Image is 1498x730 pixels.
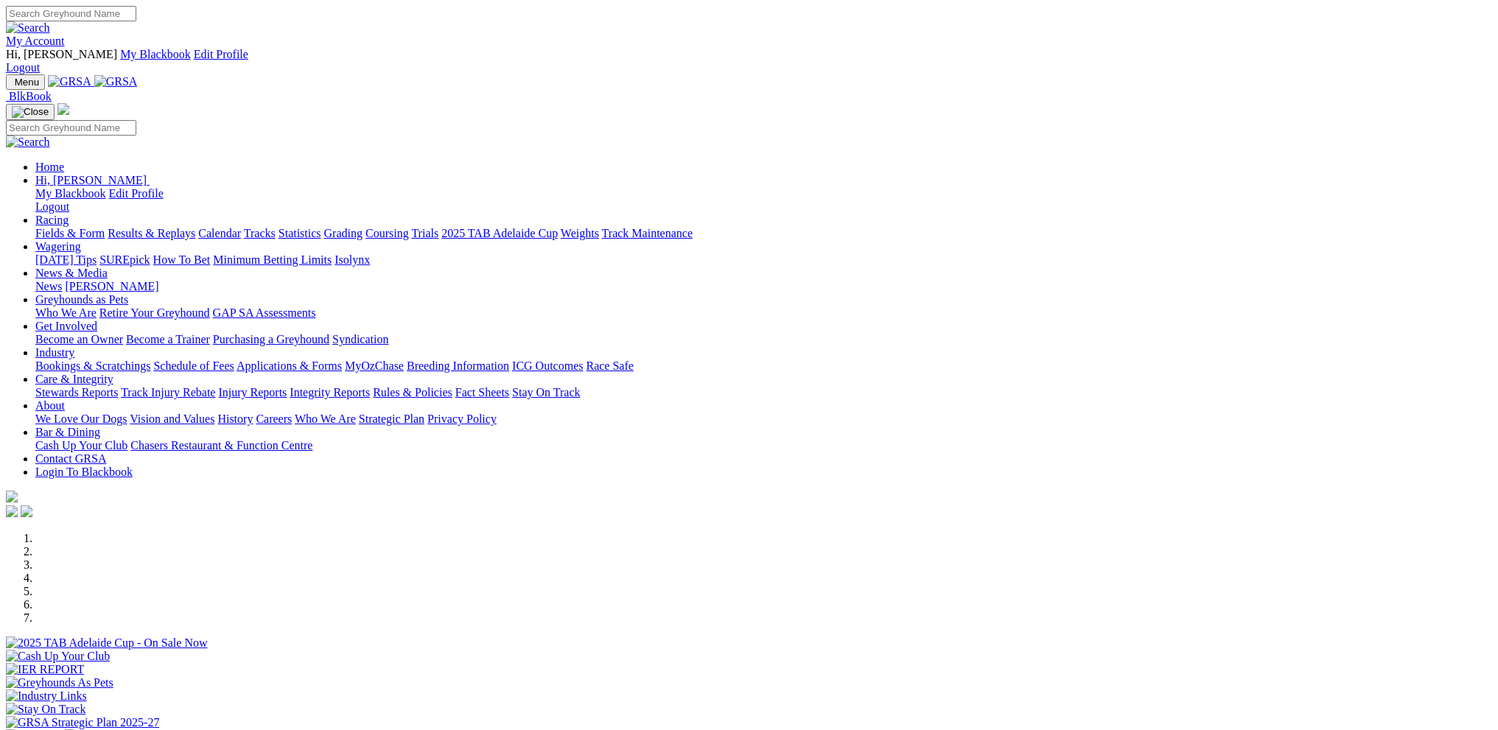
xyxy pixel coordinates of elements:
a: 2025 TAB Adelaide Cup [441,227,558,239]
a: Trials [411,227,438,239]
a: Tracks [244,227,276,239]
img: twitter.svg [21,505,32,517]
a: Track Maintenance [602,227,693,239]
a: How To Bet [153,253,211,266]
img: logo-grsa-white.png [6,491,18,502]
a: MyOzChase [345,359,404,372]
span: BlkBook [9,90,52,102]
a: Isolynx [335,253,370,266]
div: Industry [35,359,1492,373]
img: Stay On Track [6,703,85,716]
img: IER REPORT [6,663,84,676]
a: BlkBook [6,90,52,102]
a: About [35,399,65,412]
a: Cash Up Your Club [35,439,127,452]
a: Breeding Information [407,359,509,372]
a: Schedule of Fees [153,359,234,372]
a: Home [35,161,64,173]
a: SUREpick [99,253,150,266]
a: Track Injury Rebate [121,386,215,399]
a: Logout [6,61,40,74]
div: News & Media [35,280,1492,293]
a: Chasers Restaurant & Function Centre [130,439,312,452]
a: Applications & Forms [237,359,342,372]
a: Who We Are [295,413,356,425]
span: Hi, [PERSON_NAME] [35,174,147,186]
img: 2025 TAB Adelaide Cup - On Sale Now [6,636,208,650]
a: ICG Outcomes [512,359,583,372]
button: Toggle navigation [6,104,55,120]
a: Greyhounds as Pets [35,293,128,306]
a: Who We Are [35,306,97,319]
a: Strategic Plan [359,413,424,425]
a: Become an Owner [35,333,123,345]
img: GRSA Strategic Plan 2025-27 [6,716,159,729]
a: My Blackbook [120,48,191,60]
a: Retire Your Greyhound [99,306,210,319]
a: Bookings & Scratchings [35,359,150,372]
div: Care & Integrity [35,386,1492,399]
div: Racing [35,227,1492,240]
img: facebook.svg [6,505,18,517]
img: GRSA [94,75,138,88]
a: Grading [324,227,363,239]
a: Coursing [365,227,409,239]
a: Minimum Betting Limits [213,253,332,266]
a: Get Involved [35,320,97,332]
span: Menu [15,77,39,88]
div: Greyhounds as Pets [35,306,1492,320]
img: Industry Links [6,689,87,703]
div: Wagering [35,253,1492,267]
a: Fields & Form [35,227,105,239]
div: Get Involved [35,333,1492,346]
input: Search [6,120,136,136]
a: Vision and Values [130,413,214,425]
input: Search [6,6,136,21]
a: Injury Reports [218,386,287,399]
a: Weights [561,227,599,239]
a: Login To Blackbook [35,466,133,478]
a: Become a Trainer [126,333,210,345]
a: Rules & Policies [373,386,452,399]
a: Racing [35,214,69,226]
a: History [217,413,253,425]
a: Logout [35,200,69,213]
a: News [35,280,62,292]
a: Race Safe [586,359,633,372]
a: GAP SA Assessments [213,306,316,319]
a: Privacy Policy [427,413,497,425]
a: Careers [256,413,292,425]
a: Stay On Track [512,386,580,399]
a: Stewards Reports [35,386,118,399]
img: GRSA [48,75,91,88]
span: Hi, [PERSON_NAME] [6,48,117,60]
img: Close [12,106,49,118]
a: Calendar [198,227,241,239]
a: Contact GRSA [35,452,106,465]
img: logo-grsa-white.png [57,103,69,115]
div: Bar & Dining [35,439,1492,452]
a: Industry [35,346,74,359]
a: [PERSON_NAME] [65,280,158,292]
a: Statistics [279,227,321,239]
a: Results & Replays [108,227,195,239]
img: Cash Up Your Club [6,650,110,663]
div: About [35,413,1492,426]
a: Wagering [35,240,81,253]
button: Toggle navigation [6,74,45,90]
a: My Blackbook [35,187,106,200]
a: Edit Profile [109,187,164,200]
a: Integrity Reports [290,386,370,399]
a: Syndication [332,333,388,345]
img: Search [6,21,50,35]
a: Edit Profile [194,48,248,60]
a: Purchasing a Greyhound [213,333,329,345]
img: Greyhounds As Pets [6,676,113,689]
a: News & Media [35,267,108,279]
a: Care & Integrity [35,373,113,385]
div: My Account [6,48,1492,74]
a: We Love Our Dogs [35,413,127,425]
a: Hi, [PERSON_NAME] [35,174,150,186]
a: Fact Sheets [455,386,509,399]
a: My Account [6,35,65,47]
